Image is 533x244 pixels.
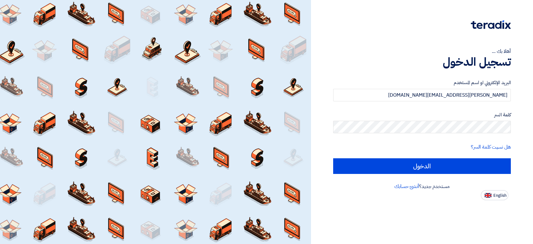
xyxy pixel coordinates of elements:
img: en-US.png [485,193,491,198]
div: مستخدم جديد؟ [333,183,511,190]
label: البريد الإلكتروني او اسم المستخدم [333,79,511,86]
div: أهلا بك ... [333,48,511,55]
button: English [481,190,508,200]
span: English [493,193,506,198]
input: أدخل بريد العمل الإلكتروني او اسم المستخدم الخاص بك ... [333,89,511,101]
label: كلمة السر [333,111,511,119]
img: Teradix logo [471,20,511,29]
a: أنشئ حسابك [394,183,419,190]
input: الدخول [333,158,511,174]
h1: تسجيل الدخول [333,55,511,69]
a: هل نسيت كلمة السر؟ [471,143,511,151]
